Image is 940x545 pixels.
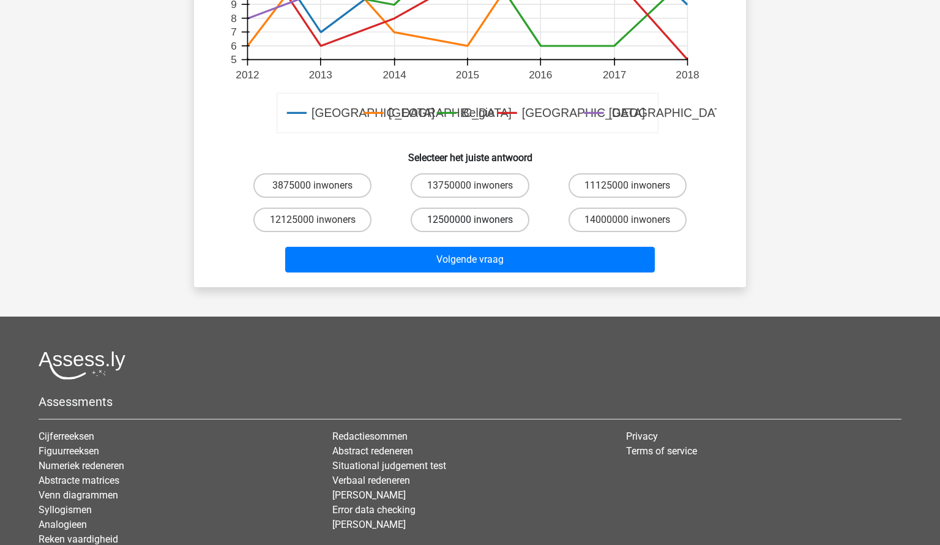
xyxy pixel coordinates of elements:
[39,394,901,409] h5: Assessments
[332,460,446,472] a: Situational judgement test
[569,173,687,198] label: 11125000 inwoners
[332,475,410,486] a: Verbaal redeneren
[332,489,406,501] a: [PERSON_NAME]
[236,69,259,81] text: 2012
[231,54,237,66] text: 5
[411,208,529,232] label: 12500000 inwoners
[231,26,237,38] text: 7
[39,351,125,380] img: Assessly logo
[389,107,512,121] text: [GEOGRAPHIC_DATA]
[603,69,626,81] text: 2017
[332,430,408,442] a: Redactiesommen
[529,69,552,81] text: 2016
[383,69,407,81] text: 2014
[39,504,92,516] a: Syllogismen
[39,533,118,545] a: Reken vaardigheid
[39,519,87,530] a: Analogieen
[411,173,529,198] label: 13750000 inwoners
[231,12,237,24] text: 8
[253,208,371,232] label: 12125000 inwoners
[676,69,699,81] text: 2018
[332,519,406,530] a: [PERSON_NAME]
[332,445,413,457] a: Abstract redeneren
[39,475,119,486] a: Abstracte matrices
[609,107,732,121] text: [GEOGRAPHIC_DATA]
[311,107,435,121] text: [GEOGRAPHIC_DATA]
[285,247,655,272] button: Volgende vraag
[456,69,479,81] text: 2015
[231,40,237,52] text: 6
[39,489,118,501] a: Venn diagrammen
[332,504,416,516] a: Error data checking
[522,107,645,121] text: [GEOGRAPHIC_DATA]
[461,107,494,120] text: Belgie
[626,430,658,442] a: Privacy
[569,208,687,232] label: 14000000 inwoners
[309,69,332,81] text: 2013
[39,445,99,457] a: Figuurreeksen
[214,142,726,163] h6: Selecteer het juiste antwoord
[39,430,94,442] a: Cijferreeksen
[39,460,124,472] a: Numeriek redeneren
[626,445,697,457] a: Terms of service
[253,173,371,198] label: 3875000 inwoners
